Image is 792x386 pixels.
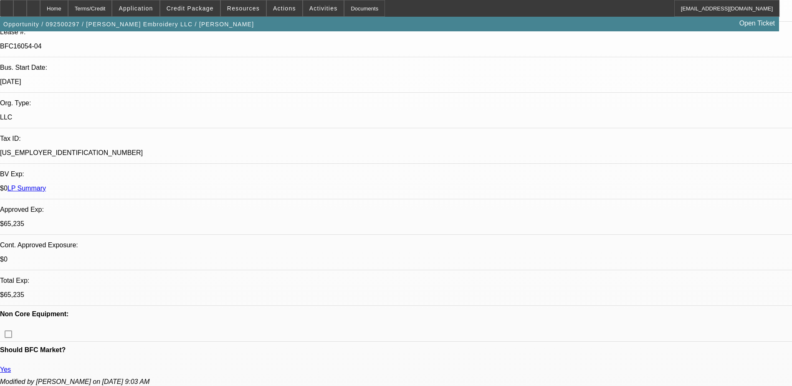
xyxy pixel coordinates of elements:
span: Actions [273,5,296,12]
span: Resources [227,5,260,12]
span: Application [119,5,153,12]
button: Actions [267,0,302,16]
a: LP Summary [8,185,46,192]
span: Credit Package [167,5,214,12]
span: Opportunity / 092500297 / [PERSON_NAME] Embroidery LLC / [PERSON_NAME] [3,21,254,28]
button: Credit Package [160,0,220,16]
button: Activities [303,0,344,16]
button: Application [112,0,159,16]
span: Activities [309,5,338,12]
button: Resources [221,0,266,16]
a: Open Ticket [736,16,778,30]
